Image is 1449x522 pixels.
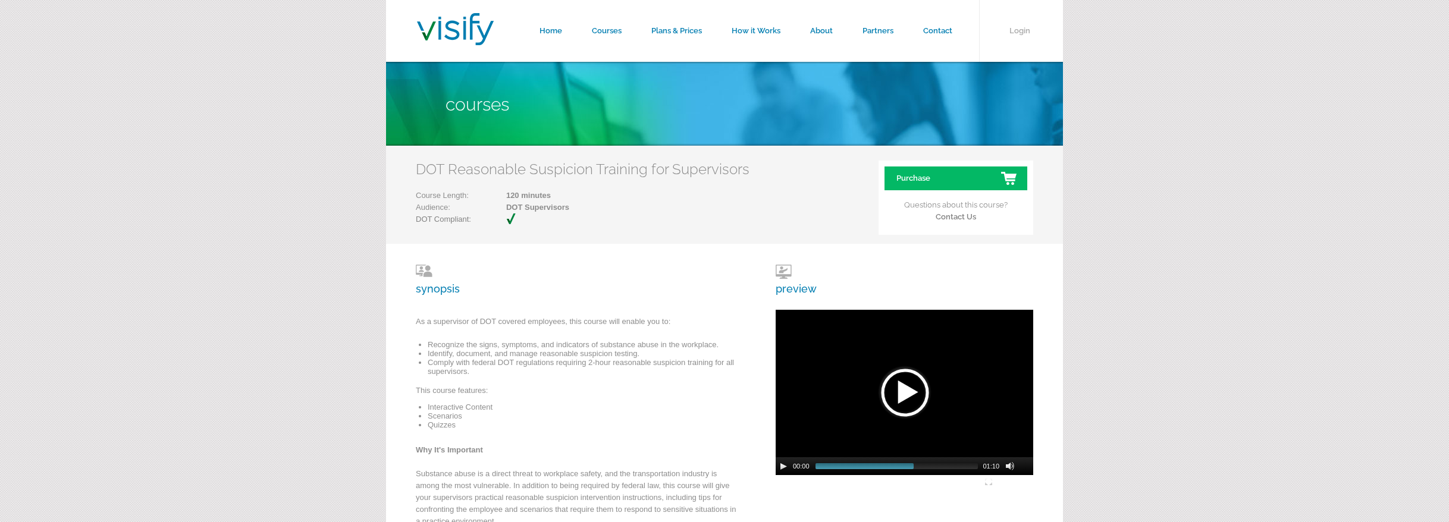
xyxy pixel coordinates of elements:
[793,463,810,470] span: 00:00
[417,13,494,45] img: Visify Training
[469,190,569,202] span: 120 minutes
[428,358,737,376] li: Comply with federal DOT regulations requiring 2-hour reasonable suspicion training for all superv...
[416,213,529,225] p: DOT Compliant:
[416,161,749,178] h2: DOT Reasonable Suspicion Training for Supervisors
[428,349,737,358] li: Identify, document, and manage reasonable suspicion testing.
[779,461,788,471] button: Play/Pause
[984,477,993,486] button: Fullscreen
[428,411,737,420] li: Scenarios
[776,265,817,295] h3: preview
[885,190,1027,223] p: Questions about this course?
[1005,461,1015,471] button: Mute Toggle
[469,202,569,213] span: DOT Supervisors
[416,316,737,334] p: As a supervisor of DOT covered employees, this course will enable you to:
[446,94,509,115] span: Courses
[416,385,737,402] p: This course features:
[983,463,999,470] span: 01:10
[428,420,737,429] li: Quizzes
[416,445,483,454] strong: Why It's Important
[416,202,569,213] p: Audience:
[416,190,569,202] p: Course Length:
[428,340,737,349] li: Recognize the signs, symptoms, and indicators of substance abuse in the workplace.
[416,265,737,295] h3: synopsis
[428,402,737,411] li: Interactive Content
[936,212,976,221] a: Contact Us
[885,166,1027,190] a: Purchase
[417,32,494,49] a: Visify Training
